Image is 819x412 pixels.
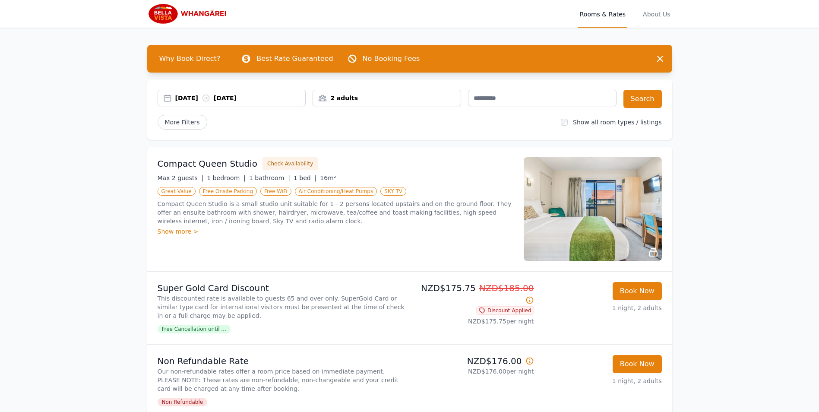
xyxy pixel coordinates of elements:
[158,325,231,333] span: Free Cancellation until ...
[207,174,246,181] span: 1 bedroom |
[158,367,406,393] p: Our non-refundable rates offer a room price based on immediate payment. PLEASE NOTE: These rates ...
[158,158,258,170] h3: Compact Queen Studio
[158,187,196,196] span: Great Value
[541,377,662,385] p: 1 night, 2 adults
[294,174,316,181] span: 1 bed |
[613,355,662,373] button: Book Now
[175,94,306,102] div: [DATE] [DATE]
[199,187,257,196] span: Free Onsite Parking
[158,115,207,130] span: More Filters
[413,367,534,376] p: NZD$176.00 per night
[158,398,208,406] span: Non Refundable
[573,119,661,126] label: Show all room types / listings
[158,294,406,320] p: This discounted rate is available to guests 65 and over only. SuperGold Card or similar type card...
[249,174,290,181] span: 1 bathroom |
[158,355,406,367] p: Non Refundable Rate
[541,304,662,312] p: 1 night, 2 adults
[158,200,513,225] p: Compact Queen Studio is a small studio unit suitable for 1 - 2 persons located upstairs and on th...
[295,187,377,196] span: Air Conditioning/Heat Pumps
[413,282,534,306] p: NZD$175.75
[363,54,420,64] p: No Booking Fees
[623,90,662,108] button: Search
[147,3,230,24] img: Bella Vista Whangarei
[152,50,228,67] span: Why Book Direct?
[479,283,534,293] span: NZD$185.00
[158,174,204,181] span: Max 2 guests |
[158,282,406,294] p: Super Gold Card Discount
[256,54,333,64] p: Best Rate Guaranteed
[313,94,461,102] div: 2 adults
[320,174,336,181] span: 16m²
[476,306,534,315] span: Discount Applied
[413,355,534,367] p: NZD$176.00
[613,282,662,300] button: Book Now
[260,187,291,196] span: Free WiFi
[413,317,534,326] p: NZD$175.75 per night
[380,187,406,196] span: SKY TV
[158,227,513,236] div: Show more >
[262,157,318,170] button: Check Availability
